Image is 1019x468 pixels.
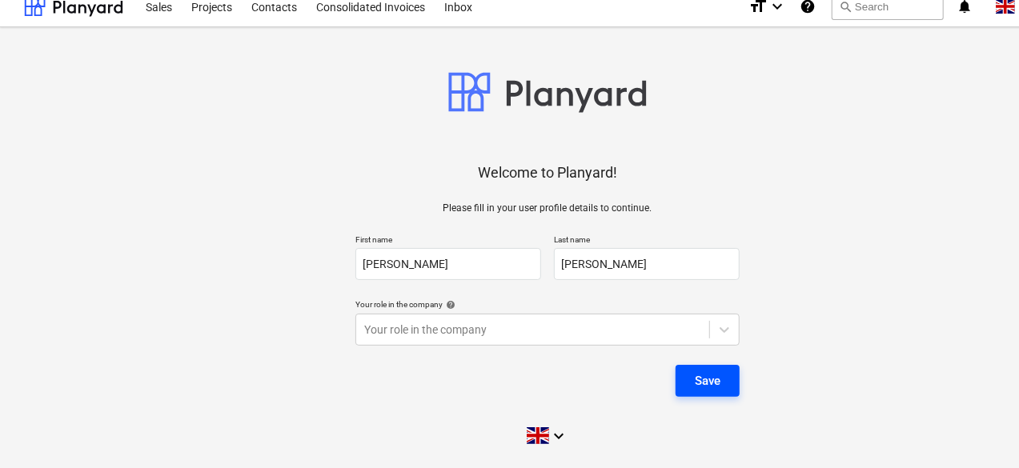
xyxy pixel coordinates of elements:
[443,300,455,310] span: help
[355,299,740,310] div: Your role in the company
[939,391,1019,468] iframe: Chat Widget
[549,426,568,446] i: keyboard_arrow_down
[554,248,740,280] input: Last name
[355,248,541,280] input: First name
[554,234,740,248] p: Last name
[443,202,652,215] p: Please fill in your user profile details to continue.
[676,365,740,397] button: Save
[355,234,541,248] p: First name
[478,163,617,182] p: Welcome to Planyard!
[695,370,720,391] div: Save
